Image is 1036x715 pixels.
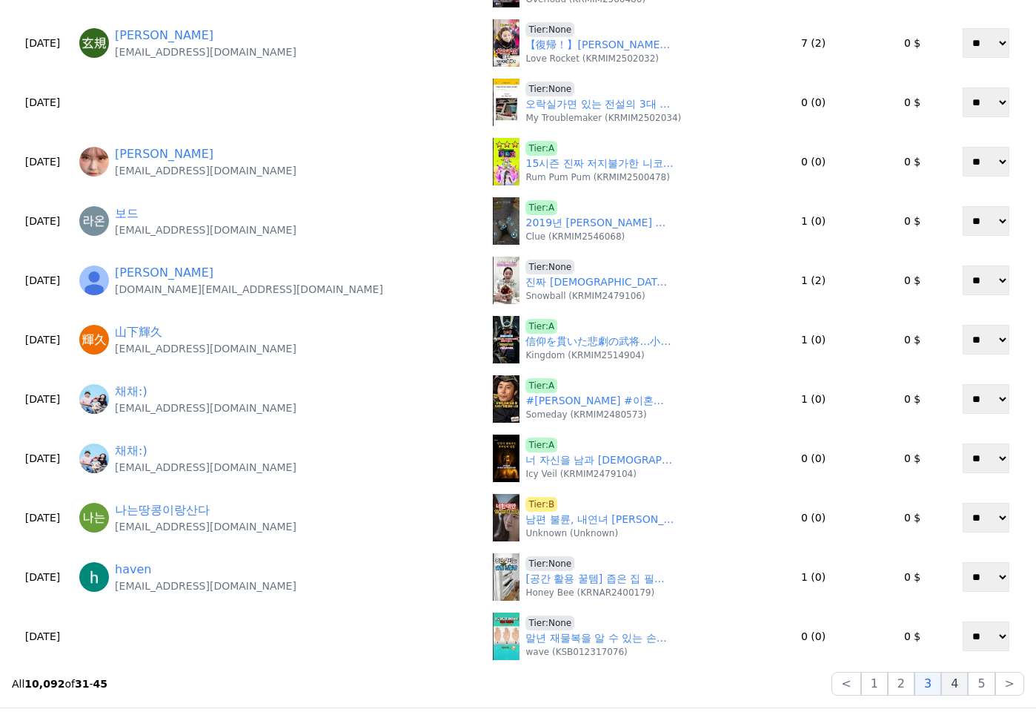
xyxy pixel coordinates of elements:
[525,616,574,630] a: Tier:None
[877,13,947,73] td: 0 $
[493,79,519,126] img: 오락실가면 있는 전설의 3대 해커
[93,678,107,690] strong: 45
[79,562,109,592] img: https://lh3.googleusercontent.com/a/ACg8ocJLPWoaQCFtbcW-IqEoTEZO7MerydvkvYVf2MD5aQxKPyLkBg=s96-c
[877,191,947,251] td: 0 $
[79,444,109,473] img: http://k.kakaocdn.net/dn/cgNDZ7/btsOLebiU1K/zPoa3GdubonvNBRNBa3xM1/img_640x640.jpg
[12,676,107,691] p: All of -
[115,460,296,475] p: [EMAIL_ADDRESS][DOMAIN_NAME]
[877,547,947,607] td: 0 $
[12,73,73,132] td: [DATE]
[79,384,109,414] img: http://k.kakaocdn.net/dn/cgNDZ7/btsOLebiU1K/zPoa3GdubonvNBRNBa3xM1/img_640x640.jpg
[38,492,64,504] span: Home
[877,429,947,488] td: 0 $
[525,468,636,480] p: Icy Veil (KRMIM2479104)
[115,264,213,282] a: [PERSON_NAME]
[12,251,73,310] td: [DATE]
[525,571,674,587] a: [공간 활용 꿀템] 좁은 집 필수! 슬림 신발장 #슬림신발장##현관인테리어#공간활용가구#원룸가구이영상은 쿠팡 파트너스 활동의 일환으로, 이에 따른 일정액의 수수료를 제공 받습니다.
[12,488,73,547] td: [DATE]
[525,630,674,646] a: 말년 재물복을 알 수 있는 손모양
[525,438,557,452] a: Tier:A
[493,613,519,660] img: 말년 재물복을 알 수 있는 손모양
[525,82,574,96] a: Tier:None
[525,556,574,571] span: Tier:None
[12,607,73,666] td: [DATE]
[749,191,877,251] td: 1 (0)
[12,547,73,607] td: [DATE]
[79,266,109,295] img: https://lh3.googleusercontent.com/a/ACg8ocKLXn50W1sbvKDenHyiBkI2LEjjlr0be4ank-HiDH5x9I__1g=s96-c
[525,171,669,183] p: Rum Pum Pum (KRMIM2500478)
[877,132,947,191] td: 0 $
[877,369,947,429] td: 0 $
[115,341,296,356] p: [EMAIL_ADDRESS][DOMAIN_NAME]
[115,145,213,163] a: [PERSON_NAME]
[493,197,519,245] img: 2019년 마크 쇼츠 특징ㅋㅋ
[12,132,73,191] td: [DATE]
[493,257,519,304] img: 진짜 일본인인지 의심 됩니다… #한일부부 #한일커플
[914,672,941,696] button: 3
[525,378,557,393] a: Tier:A
[4,470,98,507] a: Home
[525,260,574,274] a: Tier:None
[525,156,674,171] a: 15시즌 진짜 저지불가한 니코ㅋㅋㅋㅋ #tft #롤토체스
[861,672,888,696] button: 1
[123,493,167,505] span: Messages
[525,231,625,243] p: Clue (KRMIM2546068)
[525,290,645,302] p: Snowball (KRMIM2479106)
[749,488,877,547] td: 0 (0)
[525,512,674,527] a: 남편 불륜, 내연녀 [PERSON_NAME]하는 아내 #[PERSON_NAME][DEMOGRAPHIC_DATA]과시댁을묵사발냈습니다
[525,53,659,65] p: Love Rocket (KRMIM2502032)
[12,310,73,369] td: [DATE]
[115,45,296,59] p: [EMAIL_ADDRESS][DOMAIN_NAME]
[12,429,73,488] td: [DATE]
[493,138,519,185] img: 15시즌 진짜 저지불가한 니코ㅋㅋㅋㅋ #tft #롤토체스
[525,334,674,349] a: 信仰を貫いた悲劇の武将…小西行長の最期とは？ VOICEVOX:青山龍星 #shorts #歴史 #ショート
[525,587,654,599] p: Honey Bee (KRNAR2400179)
[525,409,646,421] p: Someday (KRMIM2480573)
[525,393,674,409] a: #[PERSON_NAME] #이혼소송 #연예뉴스 #닥터만물
[749,369,877,429] td: 1 (0)
[525,141,557,156] a: Tier:A
[525,215,674,231] a: 2019년 [PERSON_NAME] 특징ㅋㅋ
[749,13,877,73] td: 7 (2)
[219,492,256,504] span: Settings
[79,206,109,236] img: https://lh3.googleusercontent.com/a/ACg8ocImi77PygMBFXZ16OQ37hBVTMO4FRnTxPkLtRhOAUSEYe5eFQ=s96-c
[525,527,618,539] p: Unknown (Unknown)
[115,205,139,223] a: 보드
[115,163,296,178] p: [EMAIL_ADDRESS][DOMAIN_NAME]
[12,369,73,429] td: [DATE]
[525,452,674,468] a: 너 자신을 남과 [DEMOGRAPHIC_DATA]하지 말라
[877,251,947,310] td: 0 $
[968,672,995,696] button: 5
[79,28,109,58] img: https://lh3.googleusercontent.com/a/ACg8ocKB4PxWPXtrsQMz-qRMr2GHngMjl2zjU9n01mXWKkdfCSURnQ=s96-c
[877,607,947,666] td: 0 $
[98,470,191,507] a: Messages
[877,310,947,369] td: 0 $
[115,383,147,401] a: 채채:)
[493,19,519,67] img: 【復帰！】大山千広選手 美人レーサーが帰ってきた！【#ボートレース #競艇#Shorts】
[493,494,519,541] img: default.jpg
[888,672,914,696] button: 2
[995,672,1024,696] button: >
[75,678,89,690] strong: 31
[115,223,296,237] p: [EMAIL_ADDRESS][DOMAIN_NAME]
[79,325,109,355] img: https://lh3.googleusercontent.com/a/ACg8ocJ8rVax2dwU0Q4QnhweEP0bDXvVdAfaFMKvxkEykJBQAzSH_g=s96-c
[525,497,557,512] span: Tier:B
[115,27,213,45] a: [PERSON_NAME]
[749,310,877,369] td: 1 (0)
[115,561,151,579] a: haven
[493,375,519,423] img: #김병만 #이혼소송 #연예뉴스 #닥터만물
[525,96,674,112] a: 오락실가면 있는 전설의 3대 해커
[79,503,109,533] img: https://lh3.googleusercontent.com/a/ACg8ocLIwIv1CNltA4dbaKApjkwij2ILAmg4J0_sjG_PUBwKl2dNsg=s96-c
[115,501,210,519] a: 나는땅콩이랑산다
[12,13,73,73] td: [DATE]
[525,349,644,361] p: Kingdom (KRMIM2514904)
[493,316,519,363] img: 信仰を貫いた悲劇の武将…小西行長の最期とは？ VOICEVOX:青山龍星 #shorts #歴史 #ショート
[493,553,519,601] img: [공간 활용 꿀템] 좁은 집 필수! 슬림 신발장 #슬림신발장##현관인테리어#공간활용가구#원룸가구이영상은 쿠팡 파트너스 활동의 일환으로, 이에 따른 일정액의 수수료를 제공 받습니다.
[79,147,109,177] img: https://lh3.googleusercontent.com/a/ACg8ocIM10ZrQf2qz1zxm_fUQG-xqRV6XmP4WgG6x7GvF0efaOjmiRs=s96-c
[749,251,877,310] td: 1 (2)
[525,319,557,334] span: Tier:A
